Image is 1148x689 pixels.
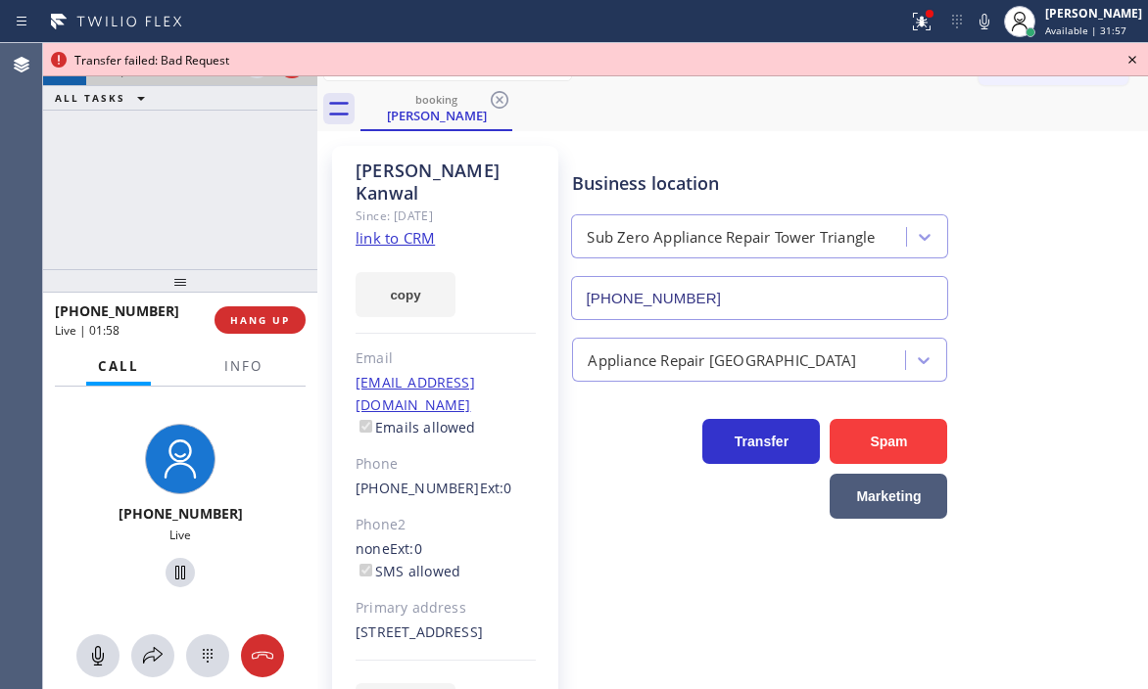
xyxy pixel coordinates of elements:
[356,562,460,580] label: SMS allowed
[169,527,191,543] span: Live
[119,504,243,523] span: [PHONE_NUMBER]
[830,474,947,519] button: Marketing
[356,272,455,317] button: copy
[215,306,306,334] button: HANG UP
[43,86,165,110] button: ALL TASKS
[241,634,284,677] button: Hang up
[390,539,422,558] span: Ext: 0
[55,322,120,339] span: Live | 01:58
[230,313,290,327] span: HANG UP
[356,621,536,644] div: [STREET_ADDRESS]
[356,205,536,227] div: Since: [DATE]
[74,52,229,69] span: Transfer failed: Bad Request
[356,538,536,583] div: none
[971,8,998,35] button: Mute
[359,420,372,433] input: Emails allowed
[166,558,195,587] button: Hold Customer
[362,92,510,107] div: booking
[356,453,536,476] div: Phone
[830,419,947,464] button: Spam
[76,634,120,677] button: Mute
[359,564,372,576] input: SMS allowed
[356,373,475,414] a: [EMAIL_ADDRESS][DOMAIN_NAME]
[356,160,536,205] div: [PERSON_NAME] Kanwal
[362,87,510,129] div: Vinnie Kanwal
[356,479,480,497] a: [PHONE_NUMBER]
[572,170,947,197] div: Business location
[362,107,510,124] div: [PERSON_NAME]
[356,347,536,370] div: Email
[356,597,536,620] div: Primary address
[702,419,820,464] button: Transfer
[186,634,229,677] button: Open dialpad
[1045,5,1142,22] div: [PERSON_NAME]
[98,357,139,375] span: Call
[356,418,476,436] label: Emails allowed
[571,276,948,320] input: Phone Number
[86,347,151,386] button: Call
[588,348,856,371] div: Appliance Repair [GEOGRAPHIC_DATA]
[131,634,174,677] button: Open directory
[1045,23,1126,37] span: Available | 31:57
[55,91,125,105] span: ALL TASKS
[356,514,536,536] div: Phone2
[55,301,179,320] span: [PHONE_NUMBER]
[213,347,274,386] button: Info
[480,479,512,497] span: Ext: 0
[587,226,875,249] div: Sub Zero Appliance Repair Tower Triangle
[356,228,435,248] a: link to CRM
[224,357,263,375] span: Info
